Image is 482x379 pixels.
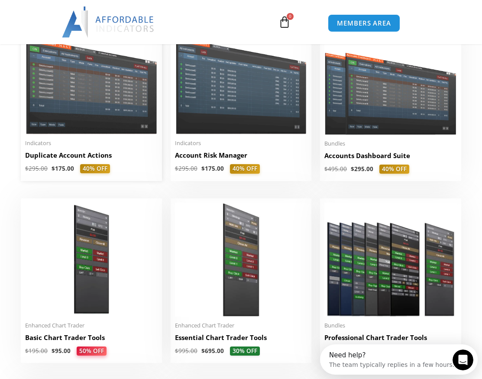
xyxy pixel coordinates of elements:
[201,347,205,355] span: $
[175,165,178,172] span: $
[324,347,352,355] bdi: 3,995.00
[25,165,48,172] bdi: 295.00
[175,165,197,172] bdi: 295.00
[324,29,457,135] img: Accounts Dashboard Suite
[62,6,155,38] img: LogoAI | Affordable Indicators – NinjaTrader
[25,322,158,329] span: Enhanced Chart Trader
[324,151,457,160] h2: Accounts Dashboard Suite
[52,347,71,355] bdi: 95.00
[201,347,224,355] bdi: 695.00
[230,164,260,174] span: 40% OFF
[175,151,307,160] h2: Account Risk Manager
[324,333,457,342] h2: Professional Chart Trader Tools
[351,165,354,173] span: $
[175,347,178,355] span: $
[25,139,158,147] span: Indicators
[175,151,307,164] a: Account Risk Manager
[324,165,347,173] bdi: 495.00
[175,203,307,317] img: Essential Chart Trader Tools
[320,344,478,375] iframe: Intercom live chat discovery launcher
[324,165,328,173] span: $
[52,165,55,172] span: $
[80,164,110,174] span: 40% OFF
[76,346,107,356] span: 50% OFF
[453,350,473,370] iframe: Intercom live chat
[324,347,328,355] span: $
[324,140,457,147] span: Bundles
[324,322,457,329] span: Bundles
[25,333,158,347] a: Basic Chart Trader Tools
[230,347,260,356] span: 30% OFF
[25,151,158,164] a: Duplicate Account Actions
[25,203,158,317] img: BasicTools
[25,347,48,355] bdi: 195.00
[287,13,294,20] span: 0
[175,139,307,147] span: Indicators
[9,7,134,14] div: Need help?
[52,165,74,172] bdi: 175.00
[201,165,224,172] bdi: 175.00
[328,14,400,32] a: MEMBERS AREA
[324,151,457,165] a: Accounts Dashboard Suite
[9,14,134,23] div: The team typically replies in a few hours.
[25,29,158,134] img: Duplicate Account Actions
[25,151,158,160] h2: Duplicate Account Actions
[324,333,457,347] a: Professional Chart Trader Tools
[175,333,307,347] a: Essential Chart Trader Tools
[175,333,307,342] h2: Essential Chart Trader Tools
[25,347,29,355] span: $
[25,333,158,342] h2: Basic Chart Trader Tools
[175,347,197,355] bdi: 995.00
[3,3,160,27] div: Open Intercom Messenger
[201,165,205,172] span: $
[175,322,307,329] span: Enhanced Chart Trader
[265,10,304,35] a: 0
[351,165,373,173] bdi: 295.00
[52,347,55,355] span: $
[324,203,457,317] img: ProfessionalToolsBundlePage
[25,165,29,172] span: $
[379,165,409,174] span: 40% OFF
[337,20,391,26] span: MEMBERS AREA
[175,29,307,134] img: Account Risk Manager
